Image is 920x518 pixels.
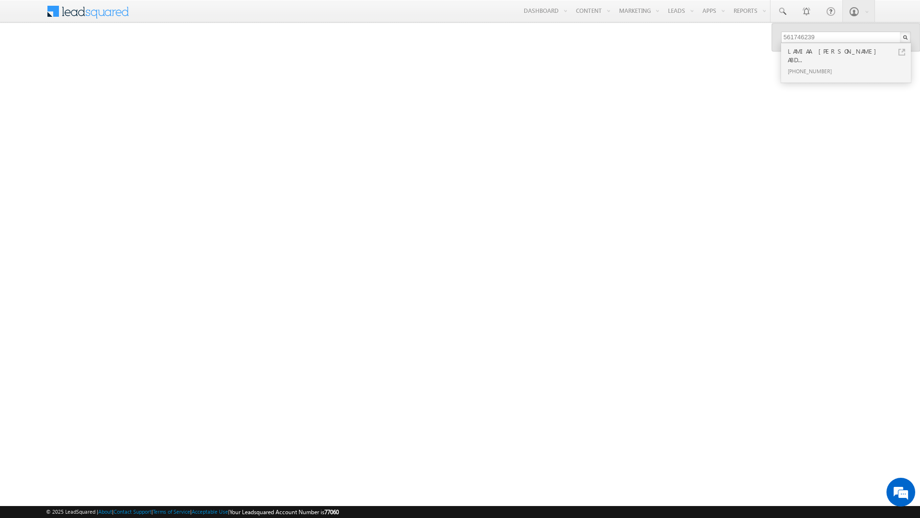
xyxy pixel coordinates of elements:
a: Terms of Service [153,508,190,515]
div: LAMIAA [PERSON_NAME] ABD... [786,46,914,65]
input: Search Leads [781,32,911,43]
span: Your Leadsquared Account Number is [230,508,339,516]
a: About [98,508,112,515]
div: [PHONE_NUMBER] [786,65,914,77]
a: Contact Support [114,508,151,515]
span: 77060 [324,508,339,516]
span: © 2025 LeadSquared | | | | | [46,507,339,517]
a: Acceptable Use [192,508,228,515]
